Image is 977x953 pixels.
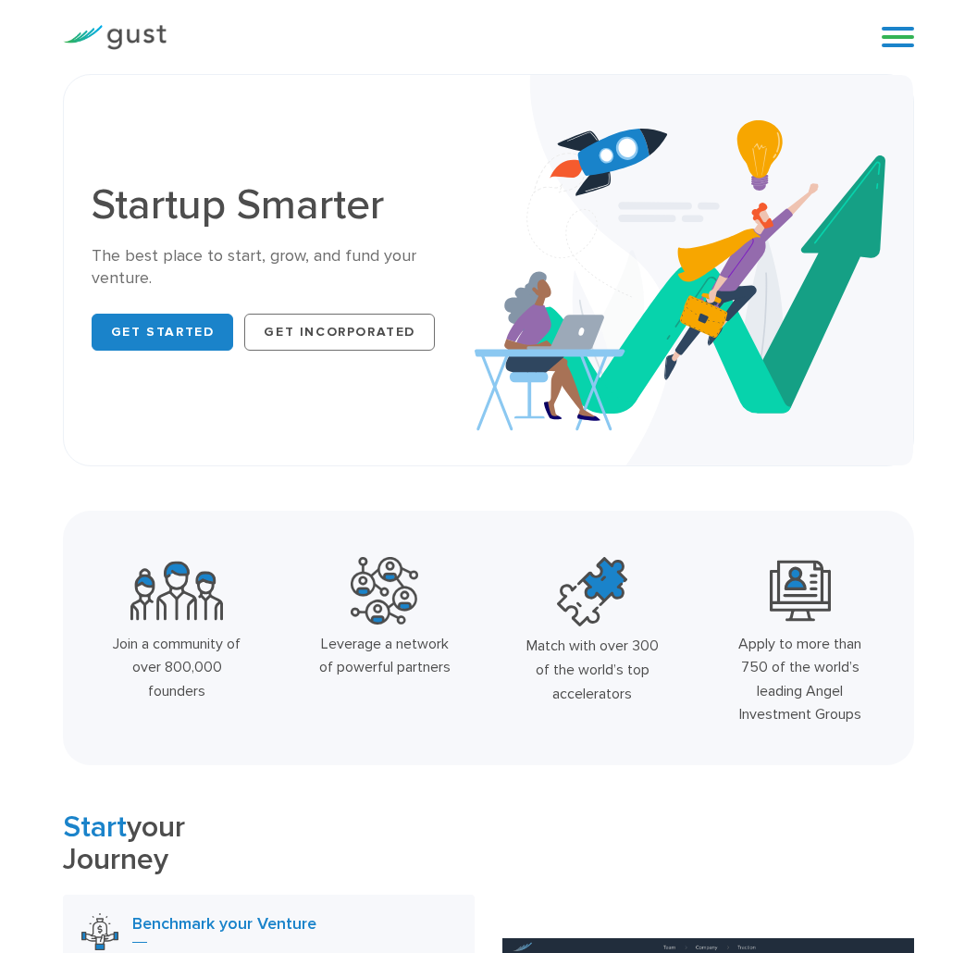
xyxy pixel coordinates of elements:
[557,557,627,627] img: Top Accelerators
[105,632,249,703] div: Join a community of over 800,000 founders
[351,557,418,625] img: Powerful Partners
[770,557,831,625] img: Leading Angel Investment
[130,557,223,625] img: Community Founders
[520,634,664,705] div: Match with over 300 of the world’s top accelerators
[475,75,913,465] img: Startup Smarter Hero
[63,811,475,876] h2: your Journey
[728,632,872,726] div: Apply to more than 750 of the world’s leading Angel Investment Groups
[92,245,475,290] div: The best place to start, grow, and fund your venture.
[244,314,435,351] a: Get Incorporated
[81,913,118,950] img: Benchmark Your Venture
[92,314,234,351] a: Get Started
[63,810,127,845] span: Start
[92,184,475,227] h1: Startup Smarter
[63,25,167,50] img: Gust Logo
[313,632,457,679] div: Leverage a network of powerful partners
[132,913,456,943] h3: Benchmark your Venture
